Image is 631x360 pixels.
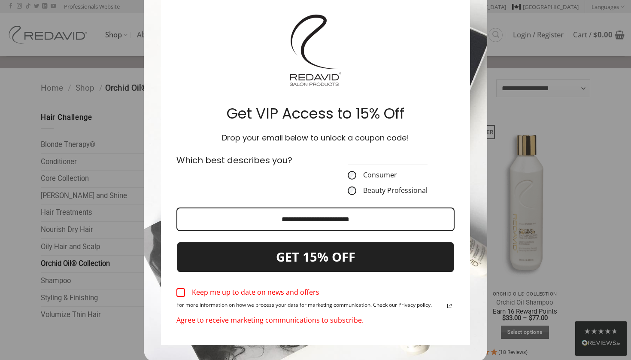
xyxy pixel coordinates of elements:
[348,171,428,180] label: Consumer
[348,154,428,195] fieldset: CustomerType
[348,171,356,180] input: Consumer
[176,154,310,167] p: Which best describes you?
[175,133,456,143] h3: Drop your email below to unlock a coupon code!
[176,311,455,329] div: Agree to receive marketing communications to subscribe.
[444,301,455,311] svg: link icon
[348,186,356,195] input: Beauty Professional
[192,288,319,296] div: Keep me up to date on news and offers
[176,302,432,311] span: For more information on how we process your data for marketing communication. Check our Privacy p...
[348,186,428,195] label: Beauty Professional
[176,207,455,231] input: Email field
[444,301,455,311] a: Read our Privacy Policy
[175,104,456,123] h2: Get VIP Access to 15% Off
[176,241,455,273] button: GET 15% OFF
